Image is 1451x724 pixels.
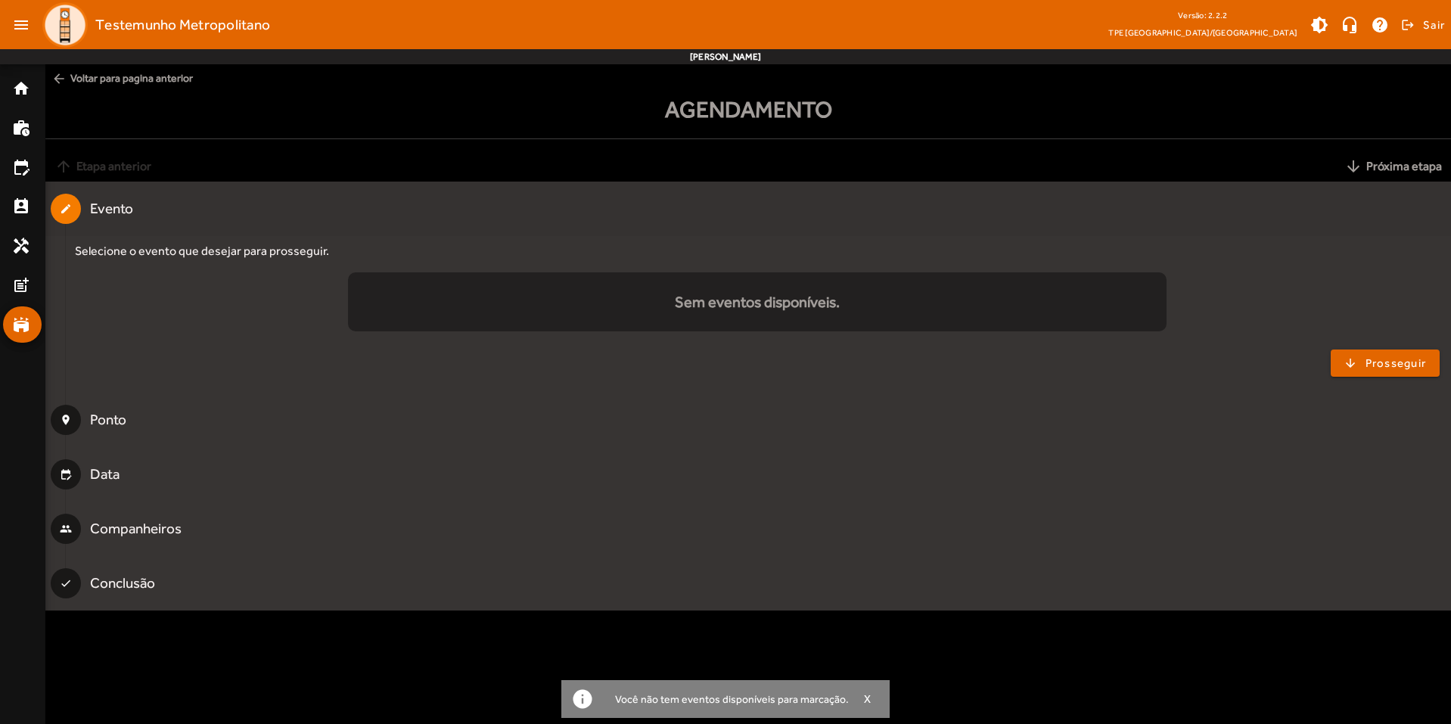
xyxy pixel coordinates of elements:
[1366,355,1427,372] span: Prosseguir
[90,573,155,595] div: Conclusão
[60,203,72,215] mat-icon: create
[45,92,1451,126] span: Agendamento
[90,198,133,220] div: Evento
[6,10,36,40] mat-icon: menu
[12,237,30,255] mat-icon: handyman
[75,242,1440,260] div: Selecione o evento que desejar para prosseguir.
[1399,14,1445,36] button: Sair
[1331,350,1440,377] button: Prosseguir
[864,692,872,706] span: X
[12,197,30,216] mat-icon: perm_contact_calendar
[51,71,67,86] mat-icon: arrow_back
[849,692,887,706] button: X
[12,158,30,176] mat-icon: edit_calendar
[1423,13,1445,37] span: Sair
[42,2,88,48] img: Logo TPE
[571,688,594,710] mat-icon: info
[1108,25,1297,40] span: TPE [GEOGRAPHIC_DATA]/[GEOGRAPHIC_DATA]
[60,468,72,480] mat-icon: edit_calendar
[603,688,849,710] div: Você não tem eventos disponíveis para marcação.
[60,523,72,535] mat-icon: people
[348,291,1167,313] div: Sem eventos disponíveis.
[12,315,30,334] mat-icon: stadium
[90,518,182,540] div: Companheiros
[12,119,30,137] mat-icon: work_history
[1344,157,1362,176] mat-icon: arrow_downward
[12,79,30,98] mat-icon: home
[90,409,128,431] div: Ponto
[95,13,270,37] span: Testemunho Metropolitano
[1108,6,1297,25] div: Versão: 2.2.2
[12,276,30,294] mat-icon: post_add
[45,64,1451,92] span: Voltar para pagina anterior
[36,2,270,48] a: Testemunho Metropolitano
[90,464,128,486] div: Data
[60,577,72,589] mat-icon: done
[60,414,72,426] mat-icon: location_on
[1366,157,1442,176] span: Próxima etapa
